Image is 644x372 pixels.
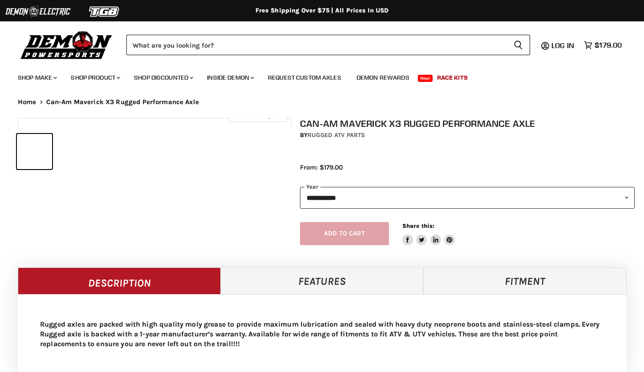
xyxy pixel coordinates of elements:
a: Home [18,98,36,106]
select: year [300,187,635,209]
button: IMAGE thumbnail [17,134,52,169]
form: Product [126,35,530,55]
a: Demon Rewards [350,69,416,87]
span: Share this: [402,222,434,229]
img: Demon Powersports [18,29,115,61]
span: From: $179.00 [300,163,343,171]
span: New! [418,75,433,82]
a: Request Custom Axles [261,69,348,87]
a: Shop Discounted [127,69,198,87]
input: Search [126,35,506,55]
a: Shop Product [64,69,126,87]
span: Log in [551,41,574,50]
a: $179.00 [579,39,626,52]
span: Click to expand [233,112,282,119]
a: Rugged ATV Parts [308,131,365,139]
span: $179.00 [595,41,622,49]
h1: Can-Am Maverick X3 Rugged Performance Axle [300,118,635,129]
a: Features [221,267,424,294]
img: Demon Electric Logo 2 [4,3,71,20]
a: Inside Demon [200,69,259,87]
a: Shop Make [11,69,62,87]
span: Can-Am Maverick X3 Rugged Performance Axle [46,98,199,106]
a: Race Kits [430,69,474,87]
a: Description [18,267,221,294]
a: Fitment [423,267,626,294]
div: by [300,130,635,140]
aside: Share this: [402,222,455,246]
p: Rugged axles are packed with high quality moly grease to provide maximum lubrication and sealed w... [40,319,604,349]
img: TGB Logo 2 [71,3,138,20]
a: Log in [547,41,579,49]
button: Search [506,35,530,55]
ul: Main menu [11,65,620,87]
